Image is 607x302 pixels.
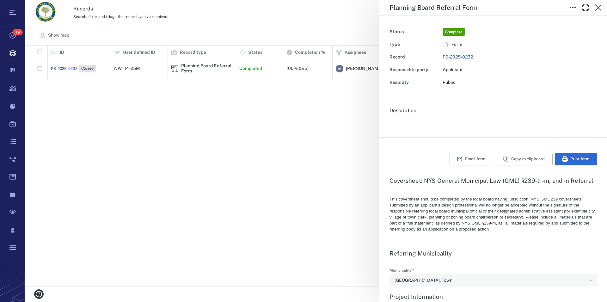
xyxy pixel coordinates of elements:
span: Public [443,80,456,85]
button: Email form [450,153,493,165]
div: [GEOGRAPHIC_DATA], Town [395,277,587,284]
div: Visibility [389,78,440,87]
h3: Referring Municipality [389,250,597,257]
h3: Project Information [389,293,597,300]
button: Toggle to Edit Boxes [567,1,579,14]
span: Applicant [443,67,463,72]
button: Print form [555,153,597,165]
h3: Coversheet: NYS General Municipal Law (GML) §239-l, -m, and -n Referral [389,177,597,184]
span: This coversheet should be completed by the local board having jurisdiction. NYS GML 239 covershee... [389,197,596,231]
span: Help [14,4,27,10]
div: Status [389,28,440,36]
div: Responsible party [389,65,440,74]
button: Copy to clipboard [496,153,553,165]
span: 19 [13,29,23,35]
label: Municipality [389,268,597,274]
span: Form [451,41,462,48]
h6: Description [389,107,597,114]
a: PB-2025-0232 [443,54,473,59]
span: Complete [444,29,464,35]
button: Toggle Fullscreen [579,1,592,14]
div: Record [389,53,440,62]
div: Municipality [389,274,597,287]
div: Type [389,40,440,49]
h5: Planning Board Referral Form [389,4,477,12]
span: . [389,120,391,126]
button: Close [592,1,604,14]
